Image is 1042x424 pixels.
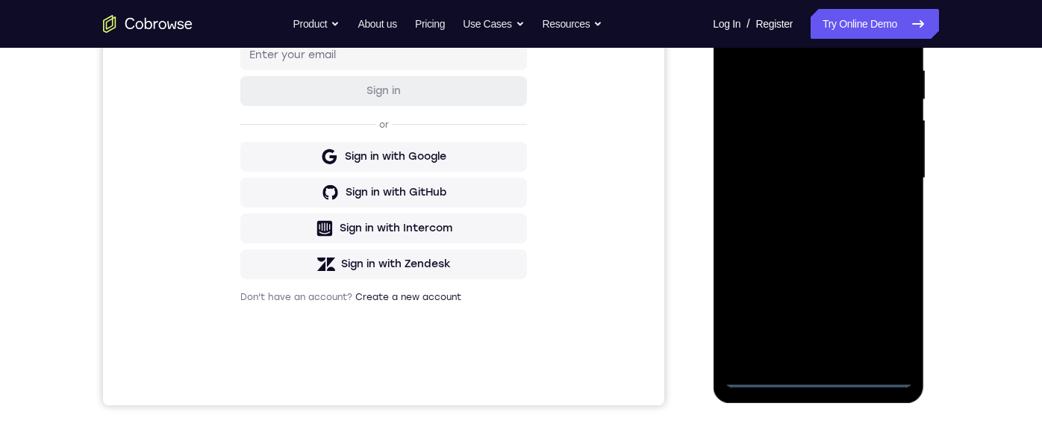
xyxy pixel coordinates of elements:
[137,272,424,302] button: Sign in with GitHub
[415,9,445,39] a: Pricing
[243,280,343,295] div: Sign in with GitHub
[463,9,524,39] button: Use Cases
[137,237,424,266] button: Sign in with Google
[237,316,349,331] div: Sign in with Intercom
[137,308,424,338] button: Sign in with Intercom
[103,15,193,33] a: Go to the home page
[137,102,424,123] h1: Sign in to your account
[746,15,749,33] span: /
[242,244,343,259] div: Sign in with Google
[358,9,396,39] a: About us
[137,344,424,374] button: Sign in with Zendesk
[273,213,289,225] p: or
[713,9,740,39] a: Log In
[756,9,793,39] a: Register
[543,9,603,39] button: Resources
[252,387,358,397] a: Create a new account
[137,386,424,398] p: Don't have an account?
[293,9,340,39] button: Product
[137,171,424,201] button: Sign in
[146,143,415,158] input: Enter your email
[238,352,348,367] div: Sign in with Zendesk
[811,9,939,39] a: Try Online Demo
